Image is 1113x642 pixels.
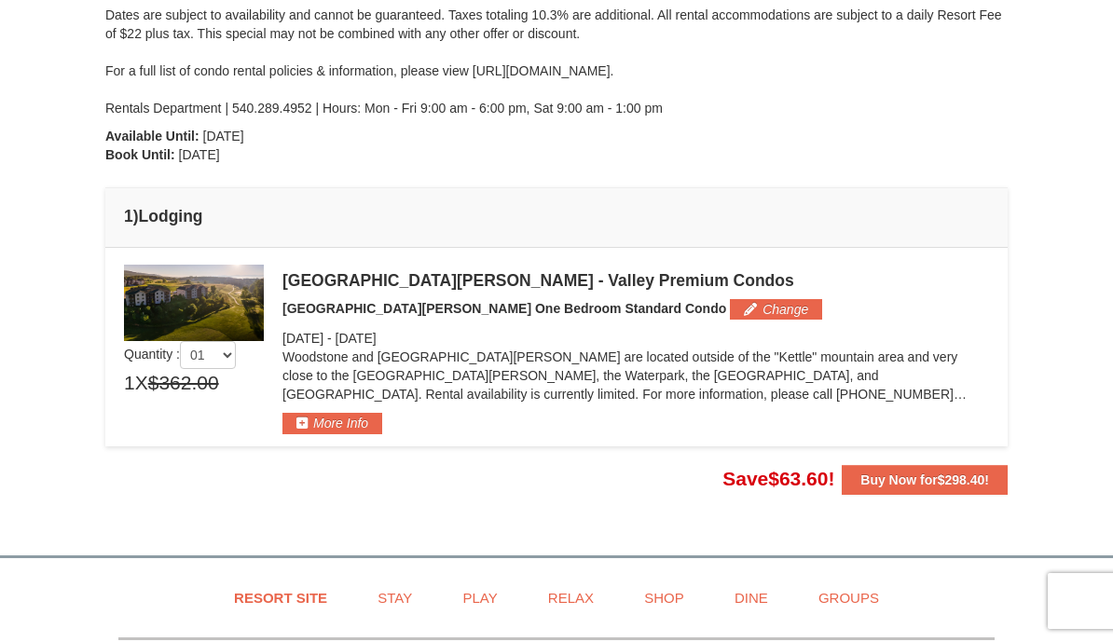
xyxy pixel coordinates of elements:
[124,369,135,397] span: 1
[795,577,902,619] a: Groups
[282,331,323,346] span: [DATE]
[621,577,708,619] a: Shop
[327,331,332,346] span: -
[124,265,264,341] img: 19219041-4-ec11c166.jpg
[124,207,989,225] h4: 1 Lodging
[525,577,617,619] a: Relax
[133,207,139,225] span: )
[105,129,199,143] strong: Available Until:
[135,369,148,397] span: X
[860,472,989,487] strong: Buy Now for !
[938,472,985,487] span: $298.40
[179,147,220,162] span: [DATE]
[203,129,244,143] span: [DATE]
[282,301,726,316] span: [GEOGRAPHIC_DATA][PERSON_NAME] One Bedroom Standard Condo
[711,577,791,619] a: Dine
[148,369,219,397] span: $362.00
[722,468,834,489] span: Save !
[354,577,435,619] a: Stay
[439,577,520,619] a: Play
[282,348,989,403] p: Woodstone and [GEOGRAPHIC_DATA][PERSON_NAME] are located outside of the "Kettle" mountain area an...
[768,468,828,489] span: $63.60
[105,147,175,162] strong: Book Until:
[730,299,822,320] button: Change
[282,413,382,433] button: More Info
[282,271,989,290] div: [GEOGRAPHIC_DATA][PERSON_NAME] - Valley Premium Condos
[124,347,236,362] span: Quantity :
[336,331,377,346] span: [DATE]
[842,465,1008,495] button: Buy Now for$298.40!
[211,577,350,619] a: Resort Site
